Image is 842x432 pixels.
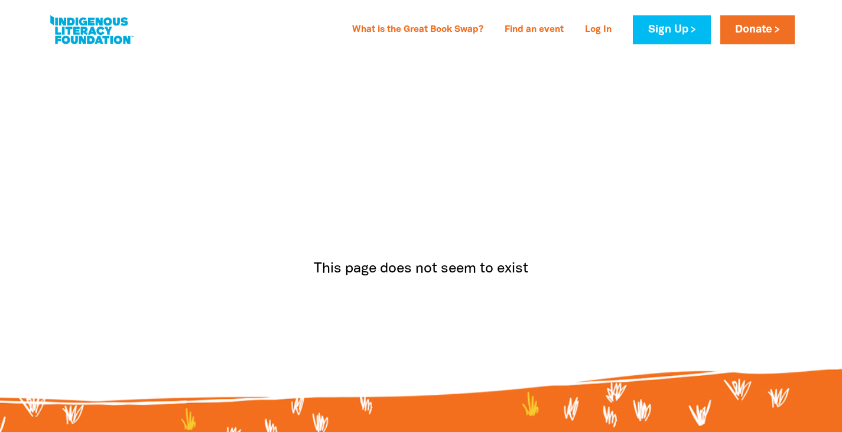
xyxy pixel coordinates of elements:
[345,21,490,40] a: What is the Great Book Swap?
[633,15,710,44] a: Sign Up
[218,258,625,280] p: This page does not seem to exist
[720,15,795,44] a: Donate
[498,21,571,40] a: Find an event
[578,21,619,40] a: Log In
